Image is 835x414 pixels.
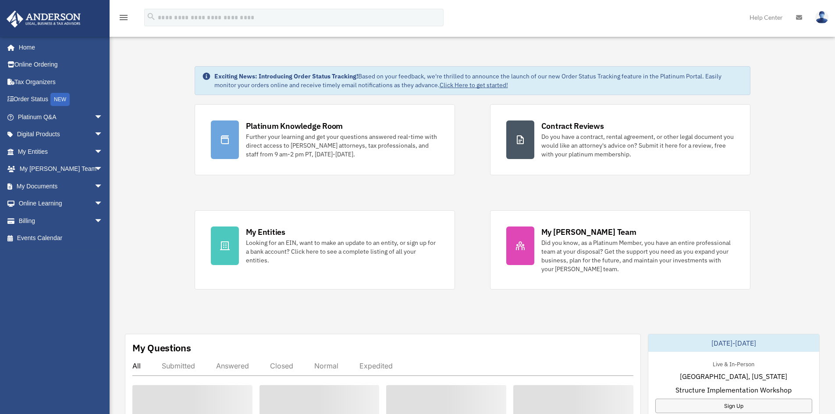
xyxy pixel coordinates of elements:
[6,195,116,212] a: Online Learningarrow_drop_down
[94,108,112,126] span: arrow_drop_down
[94,195,112,213] span: arrow_drop_down
[270,361,293,370] div: Closed
[648,334,819,352] div: [DATE]-[DATE]
[132,361,141,370] div: All
[94,212,112,230] span: arrow_drop_down
[655,399,812,413] a: Sign Up
[6,230,116,247] a: Events Calendar
[214,72,743,89] div: Based on your feedback, we're thrilled to announce the launch of our new Order Status Tracking fe...
[490,210,750,290] a: My [PERSON_NAME] Team Did you know, as a Platinum Member, you have an entire professional team at...
[490,104,750,175] a: Contract Reviews Do you have a contract, rental agreement, or other legal document you would like...
[815,11,828,24] img: User Pic
[6,126,116,143] a: Digital Productsarrow_drop_down
[246,238,439,265] div: Looking for an EIN, want to make an update to an entity, or sign up for a bank account? Click her...
[50,93,70,106] div: NEW
[6,56,116,74] a: Online Ordering
[6,73,116,91] a: Tax Organizers
[162,361,195,370] div: Submitted
[6,108,116,126] a: Platinum Q&Aarrow_drop_down
[6,39,112,56] a: Home
[246,120,343,131] div: Platinum Knowledge Room
[314,361,338,370] div: Normal
[94,160,112,178] span: arrow_drop_down
[541,226,636,237] div: My [PERSON_NAME] Team
[440,81,508,89] a: Click Here to get started!
[680,371,787,382] span: [GEOGRAPHIC_DATA], [US_STATE]
[195,210,455,290] a: My Entities Looking for an EIN, want to make an update to an entity, or sign up for a bank accoun...
[132,341,191,354] div: My Questions
[195,104,455,175] a: Platinum Knowledge Room Further your learning and get your questions answered real-time with dire...
[6,160,116,178] a: My [PERSON_NAME] Teamarrow_drop_down
[6,212,116,230] a: Billingarrow_drop_down
[6,143,116,160] a: My Entitiesarrow_drop_down
[706,359,761,368] div: Live & In-Person
[541,132,734,159] div: Do you have a contract, rental agreement, or other legal document you would like an attorney's ad...
[675,385,792,395] span: Structure Implementation Workshop
[118,15,129,23] a: menu
[146,12,156,21] i: search
[4,11,83,28] img: Anderson Advisors Platinum Portal
[94,177,112,195] span: arrow_drop_down
[246,226,285,237] div: My Entities
[118,12,129,23] i: menu
[6,177,116,195] a: My Documentsarrow_drop_down
[214,72,358,80] strong: Exciting News: Introducing Order Status Tracking!
[246,132,439,159] div: Further your learning and get your questions answered real-time with direct access to [PERSON_NAM...
[94,126,112,144] span: arrow_drop_down
[6,91,116,109] a: Order StatusNEW
[216,361,249,370] div: Answered
[541,238,734,273] div: Did you know, as a Platinum Member, you have an entire professional team at your disposal? Get th...
[94,143,112,161] span: arrow_drop_down
[541,120,604,131] div: Contract Reviews
[359,361,393,370] div: Expedited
